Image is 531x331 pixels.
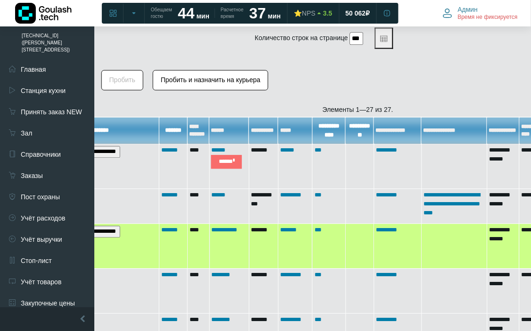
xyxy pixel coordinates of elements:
span: ₽ [366,9,370,17]
a: ⭐NPS 3.5 [288,5,338,22]
span: мин [197,12,209,20]
span: 3.5 [323,9,332,17]
label: Количество строк на странице [255,33,348,43]
span: Обещаем гостю [151,7,172,20]
strong: 37 [249,5,266,22]
span: мин [268,12,281,20]
button: Пробить [101,70,143,90]
div: ⭐ [294,9,315,17]
a: Обещаем гостю 44 мин Расчетное время 37 мин [145,5,286,22]
button: Админ Время не фиксируется [437,3,523,23]
span: 50 062 [346,9,366,17]
span: Время не фиксируется [458,14,518,21]
button: Пробить и назначить на курьера [153,70,268,90]
img: Логотип компании Goulash.tech [15,3,72,24]
strong: 44 [178,5,195,22]
span: NPS [302,9,315,17]
span: Расчетное время [221,7,243,20]
span: Админ [458,5,478,14]
a: 50 062 ₽ [340,5,376,22]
